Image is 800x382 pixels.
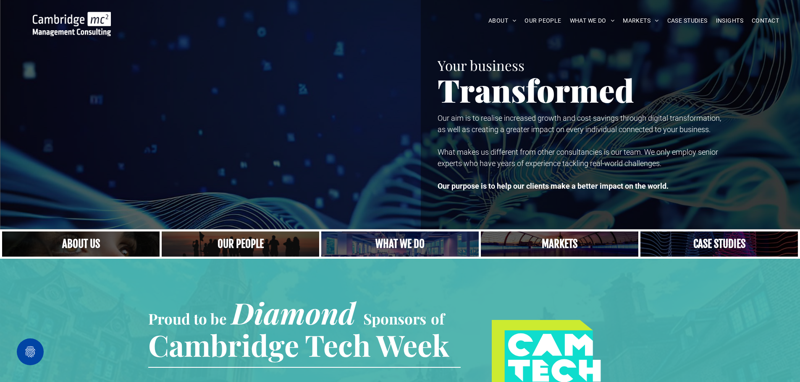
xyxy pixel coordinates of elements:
span: Transformed [438,69,634,111]
a: Telecoms | Decades of Experience Across Multiple Industries & Regions [481,231,638,257]
a: MARKETS [619,14,663,27]
span: Our aim is to realise increased growth and cost savings through digital transformation, as well a... [438,114,721,134]
strong: Our purpose is to help our clients make a better impact on the world. [438,182,669,190]
a: A yoga teacher lifting his whole body off the ground in the peacock pose [321,231,479,257]
a: CASE STUDIES [663,14,712,27]
a: Your Business Transformed | Cambridge Management Consulting [33,13,111,22]
a: WHAT WE DO [566,14,619,27]
span: What makes us different from other consultancies is our team. We only employ senior experts who h... [438,148,718,168]
span: Proud to be [148,309,227,328]
a: A crowd in silhouette at sunset, on a rise or lookout point [162,231,319,257]
a: OUR PEOPLE [520,14,565,27]
span: Diamond [231,293,356,332]
img: Go to Homepage [33,12,111,36]
a: Close up of woman's face, centered on her eyes [2,231,160,257]
span: of [431,309,444,328]
span: Sponsors [363,309,426,328]
a: CONTACT [748,14,783,27]
a: ABOUT [484,14,521,27]
span: Your business [438,56,525,74]
span: Cambridge Tech Week [148,325,449,364]
a: CASE STUDIES | See an Overview of All Our Case Studies | Cambridge Management Consulting [640,231,798,257]
a: INSIGHTS [712,14,748,27]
